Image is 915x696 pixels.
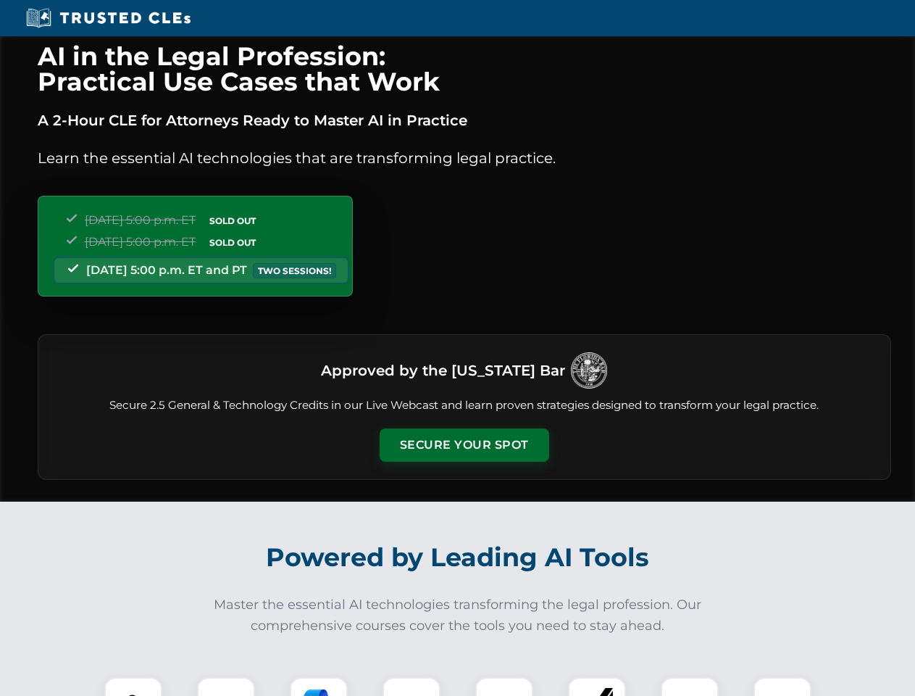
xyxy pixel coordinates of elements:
span: SOLD OUT [204,235,261,250]
p: Learn the essential AI technologies that are transforming legal practice. [38,146,891,170]
p: Master the essential AI technologies transforming the legal profession. Our comprehensive courses... [204,594,711,637]
span: [DATE] 5:00 p.m. ET [85,213,196,227]
img: Trusted CLEs [22,7,195,29]
h1: AI in the Legal Profession: Practical Use Cases that Work [38,43,891,94]
p: Secure 2.5 General & Technology Credits in our Live Webcast and learn proven strategies designed ... [56,397,873,414]
p: A 2-Hour CLE for Attorneys Ready to Master AI in Practice [38,109,891,132]
h3: Approved by the [US_STATE] Bar [321,357,565,384]
span: [DATE] 5:00 p.m. ET [85,235,196,249]
img: Logo [571,352,607,389]
h2: Powered by Leading AI Tools [57,532,859,583]
button: Secure Your Spot [380,428,549,462]
span: SOLD OUT [204,213,261,228]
